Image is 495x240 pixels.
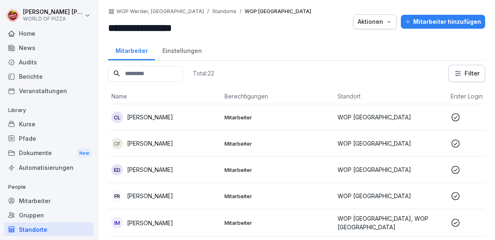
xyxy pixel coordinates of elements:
[224,219,331,226] p: Mitarbeiter
[4,131,94,146] a: Pfade
[4,26,94,41] a: Home
[334,89,447,104] th: Standort
[4,222,94,237] a: Standorte
[111,217,123,229] div: IM
[4,146,94,161] a: DokumenteNew
[212,9,236,14] p: Standorte
[4,181,94,194] p: People
[4,208,94,222] a: Gruppen
[4,117,94,131] a: Kurse
[240,9,241,14] p: /
[338,139,444,148] p: WOP [GEOGRAPHIC_DATA]
[4,84,94,98] a: Veranstaltungen
[358,17,392,26] div: Aktionen
[108,89,221,104] th: Name
[23,9,83,16] p: [PERSON_NAME] [PERSON_NAME]
[224,140,331,147] p: Mitarbeiter
[454,69,480,78] div: Filter
[111,164,123,176] div: ED
[4,104,94,117] p: Library
[338,192,444,200] p: WOP [GEOGRAPHIC_DATA]
[338,214,444,231] p: WOP [GEOGRAPHIC_DATA], WOP [GEOGRAPHIC_DATA]
[108,39,155,60] a: Mitarbeiter
[4,194,94,208] a: Mitarbeiter
[4,55,94,69] a: Audits
[127,219,173,227] p: [PERSON_NAME]
[221,89,334,104] th: Berechtigungen
[127,139,173,148] p: [PERSON_NAME]
[207,9,209,14] p: /
[4,160,94,175] a: Automatisierungen
[111,112,123,123] div: CL
[4,41,94,55] a: News
[127,113,173,121] p: [PERSON_NAME]
[405,17,481,26] div: Mitarbeiter hinzufügen
[111,138,123,149] div: CF
[116,9,204,14] a: WOP Werder, [GEOGRAPHIC_DATA]
[193,69,214,77] p: Total: 22
[449,65,485,82] button: Filter
[23,16,83,22] p: WORLD OF PIZZA
[127,165,173,174] p: [PERSON_NAME]
[224,192,331,200] p: Mitarbeiter
[338,165,444,174] p: WOP [GEOGRAPHIC_DATA]
[353,14,397,29] button: Aktionen
[401,15,485,29] button: Mitarbeiter hinzufügen
[338,113,444,121] p: WOP [GEOGRAPHIC_DATA]
[77,149,91,158] div: New
[127,192,173,200] p: [PERSON_NAME]
[155,39,209,60] a: Einstellungen
[224,114,331,121] p: Mitarbeiter
[4,69,94,84] a: Berichte
[111,190,123,202] div: FR
[224,166,331,174] p: Mitarbeiter
[245,9,311,14] p: WOP [GEOGRAPHIC_DATA]
[4,146,94,161] div: Dokumente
